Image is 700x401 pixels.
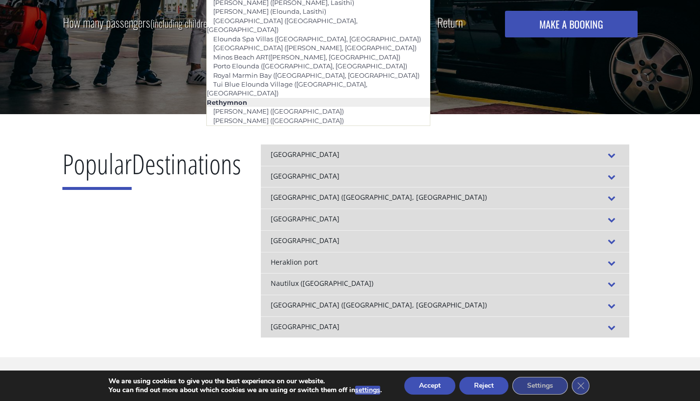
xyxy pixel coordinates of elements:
small: (including children) [150,16,214,31]
a: Royal Marmin Bay ([GEOGRAPHIC_DATA], [GEOGRAPHIC_DATA]) [207,68,426,82]
a: [GEOGRAPHIC_DATA] ([PERSON_NAME], [GEOGRAPHIC_DATA]) [207,41,423,55]
div: [GEOGRAPHIC_DATA] [261,230,629,252]
div: Nautilux ([GEOGRAPHIC_DATA]) [261,273,629,295]
a: [GEOGRAPHIC_DATA] ([GEOGRAPHIC_DATA], [GEOGRAPHIC_DATA]) [207,14,358,36]
a: [PERSON_NAME] ([GEOGRAPHIC_DATA]) [207,104,350,118]
button: MAKE A BOOKING [505,11,637,37]
a: [PERSON_NAME] (Elounda, Lasithi) [207,4,333,18]
div: [GEOGRAPHIC_DATA] ([GEOGRAPHIC_DATA], [GEOGRAPHIC_DATA]) [261,187,629,209]
a: Porto Elounda ([GEOGRAPHIC_DATA], [GEOGRAPHIC_DATA]) [207,59,414,73]
button: Reject [459,377,508,395]
div: Heraklion port [261,252,629,274]
label: Return [437,16,463,29]
a: [PERSON_NAME] ([GEOGRAPHIC_DATA]) [207,114,350,127]
div: [GEOGRAPHIC_DATA] [261,166,629,187]
a: Minos Beach ART([PERSON_NAME], [GEOGRAPHIC_DATA]) [207,50,407,64]
button: settings [355,386,380,395]
p: You can find out more about which cookies we are using or switch them off in . [109,386,382,395]
li: Rethymnon [207,98,430,107]
label: How many passengers ? [63,11,219,35]
p: We are using cookies to give you the best experience on our website. [109,377,382,386]
button: Close GDPR Cookie Banner [572,377,589,395]
span: Popular [62,145,132,190]
div: [GEOGRAPHIC_DATA] ([GEOGRAPHIC_DATA], [GEOGRAPHIC_DATA]) [261,295,629,316]
a: Tui Blue Elounda Village ([GEOGRAPHIC_DATA], [GEOGRAPHIC_DATA]) [207,77,367,100]
h2: Destinations [62,144,241,197]
div: [GEOGRAPHIC_DATA] [261,316,629,338]
a: Elounda Spa Villas ([GEOGRAPHIC_DATA], [GEOGRAPHIC_DATA]) [207,32,427,46]
button: Accept [404,377,455,395]
div: [GEOGRAPHIC_DATA] [261,209,629,230]
div: [GEOGRAPHIC_DATA] [261,144,629,166]
button: Settings [512,377,568,395]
